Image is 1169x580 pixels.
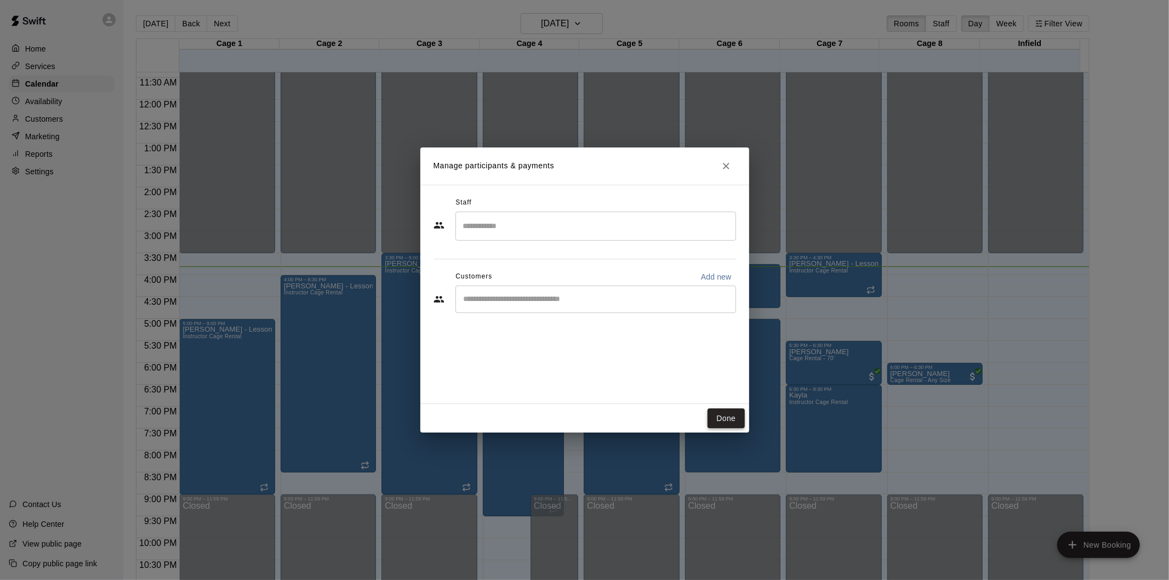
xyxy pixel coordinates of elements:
span: Customers [455,268,492,286]
svg: Customers [434,294,444,305]
p: Add new [701,271,732,282]
div: Start typing to search customers... [455,286,736,313]
button: Done [708,408,744,429]
div: Search staff [455,212,736,241]
svg: Staff [434,220,444,231]
button: Close [716,156,736,176]
button: Add new [697,268,736,286]
p: Manage participants & payments [434,160,555,172]
span: Staff [455,194,471,212]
